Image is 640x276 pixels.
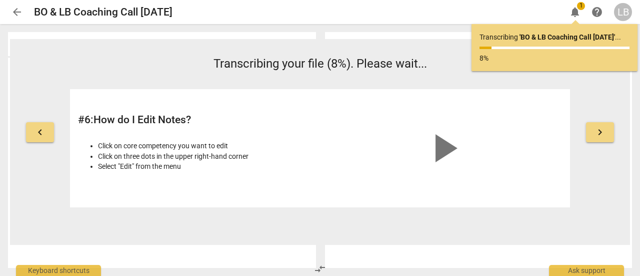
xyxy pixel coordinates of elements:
span: Transcribing your file (8%). Please wait... [213,57,427,71]
h2: # 6 : How do I Edit Notes? [78,114,315,126]
span: help [591,6,603,18]
a: Help [588,3,606,21]
button: LB [614,3,632,21]
p: Transcribing ... [479,32,629,43]
li: Click on three dots in the upper right-hand corner [98,151,315,162]
span: keyboard_arrow_left [34,126,46,138]
div: Ask support [549,265,624,276]
span: play_arrow [419,124,467,172]
p: 8% [479,53,629,64]
span: arrow_back [11,6,23,18]
div: Keyboard shortcuts [16,265,101,276]
span: notifications [569,6,581,18]
h2: BO & LB Coaching Call [DATE] [34,6,172,19]
b: ' BO & LB Coaching Call [DATE] ' [519,33,615,41]
button: Notifications [566,3,584,21]
li: Click on core competency you want to edit [98,141,315,151]
span: keyboard_arrow_right [594,126,606,138]
span: 1 [577,2,585,10]
span: compare_arrows [314,263,326,275]
li: Select "Edit" from the menu [98,161,315,172]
